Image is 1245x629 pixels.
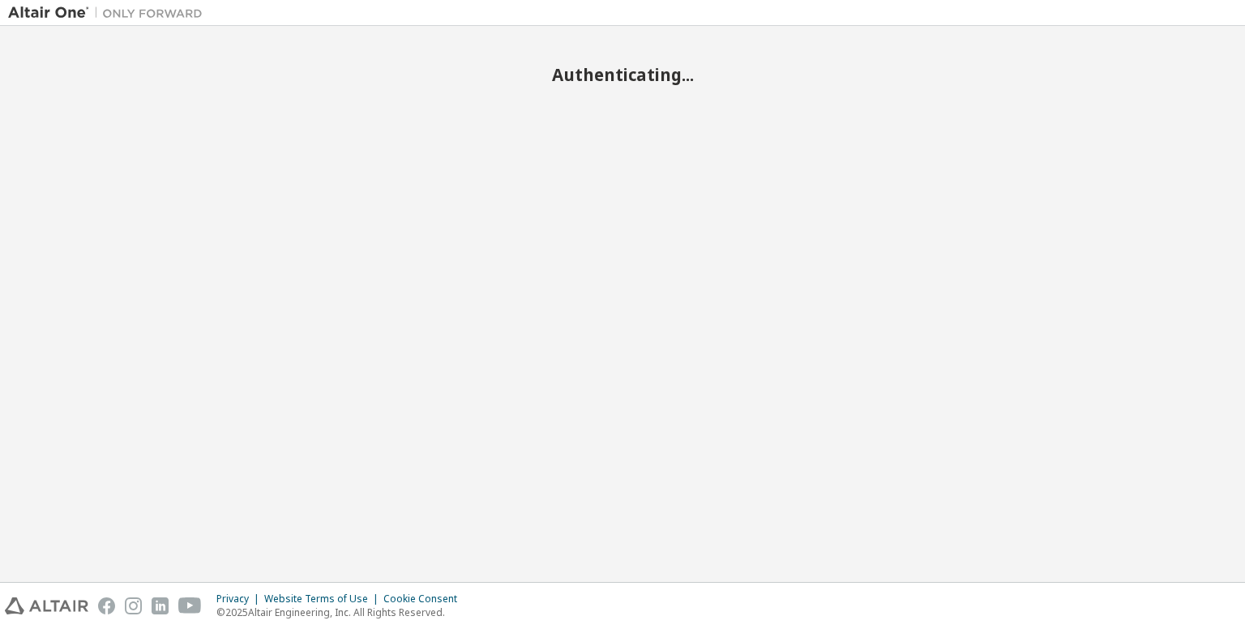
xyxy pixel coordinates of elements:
[383,593,467,605] div: Cookie Consent
[152,597,169,614] img: linkedin.svg
[216,605,467,619] p: © 2025 Altair Engineering, Inc. All Rights Reserved.
[125,597,142,614] img: instagram.svg
[98,597,115,614] img: facebook.svg
[178,597,202,614] img: youtube.svg
[8,64,1237,85] h2: Authenticating...
[216,593,264,605] div: Privacy
[8,5,211,21] img: Altair One
[5,597,88,614] img: altair_logo.svg
[264,593,383,605] div: Website Terms of Use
